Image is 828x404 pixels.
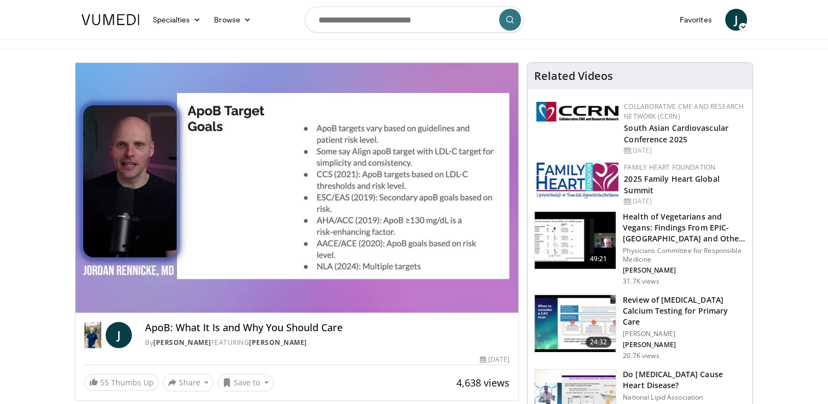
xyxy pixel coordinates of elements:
p: 31.7K views [623,277,659,286]
div: [DATE] [624,146,744,155]
p: Physicians Committee for Responsible Medicine [623,246,746,264]
h4: Related Videos [534,70,613,83]
span: 49:21 [586,253,612,264]
a: [PERSON_NAME] [153,338,211,347]
img: Dr. Jordan Rennicke [84,322,102,348]
div: [DATE] [624,197,744,206]
h4: ApoB: What It Is and Why You Should Care [145,322,509,334]
img: f4af32e0-a3f3-4dd9-8ed6-e543ca885e6d.150x105_q85_crop-smart_upscale.jpg [535,295,616,352]
a: Favorites [673,9,719,31]
p: National Lipid Association [623,393,746,402]
a: J [106,322,132,348]
input: Search topics, interventions [305,7,524,33]
a: Specialties [146,9,208,31]
p: [PERSON_NAME] [623,330,746,338]
button: Save to [218,374,274,391]
h3: Review of [MEDICAL_DATA] Calcium Testing for Primary Care [623,295,746,327]
a: Family Heart Foundation [624,163,715,172]
video-js: Video Player [76,63,519,313]
div: By FEATURING [145,338,509,348]
img: a04ee3ba-8487-4636-b0fb-5e8d268f3737.png.150x105_q85_autocrop_double_scale_upscale_version-0.2.png [536,102,618,122]
a: Collaborative CME and Research Network (CCRN) [624,102,744,121]
a: 49:21 Health of Vegetarians and Vegans: Findings From EPIC-[GEOGRAPHIC_DATA] and Othe… Physicians... [534,211,746,286]
img: VuMedi Logo [82,14,140,25]
a: 24:32 Review of [MEDICAL_DATA] Calcium Testing for Primary Care [PERSON_NAME] [PERSON_NAME] 20.7K... [534,295,746,360]
a: South Asian Cardiovascular Conference 2025 [624,123,728,145]
p: [PERSON_NAME] [623,340,746,349]
h3: Do [MEDICAL_DATA] Cause Heart Disease? [623,369,746,391]
button: Share [163,374,214,391]
img: 96363db5-6b1b-407f-974b-715268b29f70.jpeg.150x105_q85_autocrop_double_scale_upscale_version-0.2.jpg [536,163,618,199]
span: 4,638 views [456,376,509,389]
img: 606f2b51-b844-428b-aa21-8c0c72d5a896.150x105_q85_crop-smart_upscale.jpg [535,212,616,269]
a: 55 Thumbs Up [84,374,159,391]
a: J [725,9,747,31]
a: Browse [207,9,258,31]
h3: Health of Vegetarians and Vegans: Findings From EPIC-[GEOGRAPHIC_DATA] and Othe… [623,211,746,244]
span: 24:32 [586,337,612,348]
span: 55 [100,377,109,388]
div: [DATE] [480,355,509,365]
p: 20.7K views [623,351,659,360]
a: 2025 Family Heart Global Summit [624,174,719,195]
a: [PERSON_NAME] [249,338,307,347]
p: [PERSON_NAME] [623,266,746,275]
